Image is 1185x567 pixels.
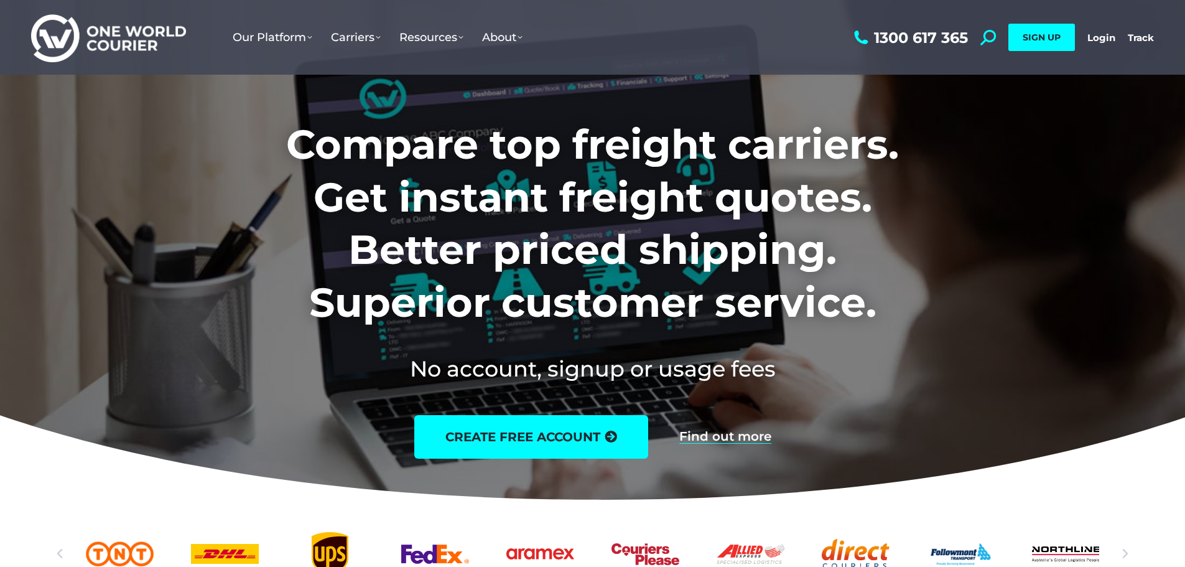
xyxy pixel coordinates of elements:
h2: No account, signup or usage fees [204,354,981,384]
a: Carriers [322,18,390,57]
a: About [473,18,532,57]
a: create free account [414,415,648,459]
span: About [482,30,523,44]
a: 1300 617 365 [851,30,968,45]
a: Our Platform [223,18,322,57]
a: Login [1087,32,1115,44]
h1: Compare top freight carriers. Get instant freight quotes. Better priced shipping. Superior custom... [204,118,981,329]
a: Resources [390,18,473,57]
span: Our Platform [233,30,312,44]
a: Track [1128,32,1154,44]
img: One World Courier [31,12,186,63]
span: Carriers [331,30,381,44]
span: SIGN UP [1023,32,1061,43]
span: Resources [399,30,463,44]
a: Find out more [679,430,771,444]
a: SIGN UP [1008,24,1075,51]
